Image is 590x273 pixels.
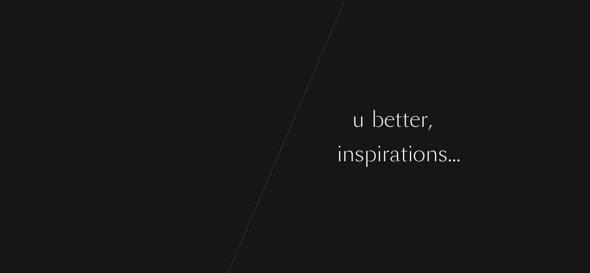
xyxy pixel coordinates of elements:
div: d [268,138,280,170]
div: n [425,138,438,170]
div: o [296,103,309,135]
div: i [337,138,342,170]
div: y [330,103,340,135]
div: s [355,138,364,170]
div: r [168,138,175,170]
div: u [352,103,365,135]
div: o [254,103,266,135]
div: k [273,103,284,135]
div: t [210,138,217,170]
div: Y [130,138,143,170]
div: i [377,138,382,170]
div: u [310,138,322,170]
div: o [143,138,155,170]
div: r [322,138,330,170]
div: s [200,138,210,170]
div: a [190,138,200,170]
div: y [287,138,298,170]
div: r [420,103,428,135]
div: t [182,138,190,170]
div: n [342,138,355,170]
div: e [384,103,395,135]
div: i [408,138,413,170]
div: , [428,103,432,135]
div: s [192,103,202,135]
div: . [447,138,452,170]
div: t [402,103,409,135]
div: n [284,103,296,135]
div: ’ [188,103,192,135]
div: p [364,138,377,170]
div: t [232,103,239,135]
div: o [298,138,310,170]
div: b [371,103,384,135]
div: o [340,103,352,135]
div: n [255,138,268,170]
div: t [400,138,408,170]
div: o [413,138,425,170]
div: . [456,138,460,170]
div: w [309,103,323,135]
div: a [390,138,400,170]
div: e [221,103,232,135]
div: t [246,103,254,135]
div: t [181,103,188,135]
div: e [409,103,420,135]
div: r [382,138,390,170]
div: t [395,103,402,135]
div: L [158,103,170,135]
div: e [217,138,228,170]
div: s [228,138,238,170]
div: g [209,103,221,135]
div: s [438,138,447,170]
div: . [452,138,456,170]
div: e [170,103,181,135]
div: a [244,138,255,170]
div: u [155,138,168,170]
